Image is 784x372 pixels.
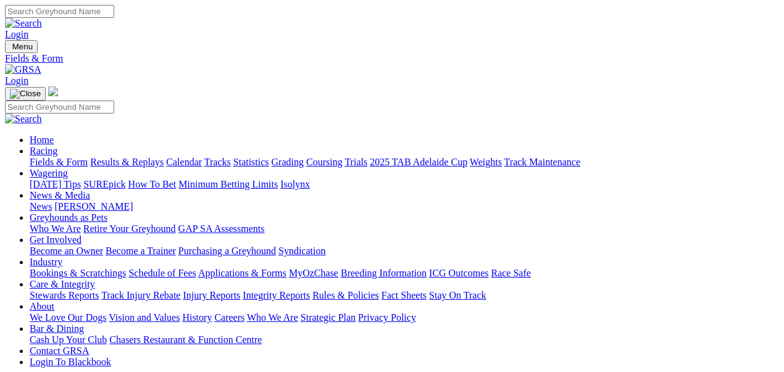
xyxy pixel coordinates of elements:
a: Stewards Reports [30,290,99,300]
a: Privacy Policy [358,312,416,323]
a: Fields & Form [30,157,88,167]
a: Syndication [278,246,325,256]
a: Login To Blackbook [30,357,111,367]
a: GAP SA Assessments [178,223,265,234]
a: News [30,201,52,212]
div: Care & Integrity [30,290,779,301]
a: Results & Replays [90,157,164,167]
a: Become an Owner [30,246,103,256]
a: [PERSON_NAME] [54,201,133,212]
a: Purchasing a Greyhound [178,246,276,256]
a: Grading [272,157,304,167]
a: Calendar [166,157,202,167]
input: Search [5,5,114,18]
div: Wagering [30,179,779,190]
a: Industry [30,257,62,267]
a: MyOzChase [289,268,338,278]
a: About [30,301,54,312]
a: Get Involved [30,234,81,245]
span: Menu [12,42,33,51]
a: Chasers Restaurant & Function Centre [109,334,262,345]
div: Industry [30,268,779,279]
div: About [30,312,779,323]
div: Greyhounds as Pets [30,223,779,234]
a: Trials [344,157,367,167]
button: Toggle navigation [5,87,46,101]
a: Who We Are [30,223,81,234]
a: How To Bet [128,179,177,189]
a: Fact Sheets [382,290,427,300]
a: News & Media [30,190,90,200]
a: We Love Our Dogs [30,312,106,323]
img: logo-grsa-white.png [48,86,58,96]
a: Bookings & Scratchings [30,268,126,278]
a: Weights [470,157,502,167]
a: Integrity Reports [243,290,310,300]
a: Login [5,29,28,39]
a: Vision and Values [109,312,180,323]
a: Contact GRSA [30,345,89,356]
a: Coursing [306,157,343,167]
a: Retire Your Greyhound [83,223,176,234]
img: GRSA [5,64,41,75]
a: Wagering [30,168,68,178]
a: Breeding Information [341,268,427,278]
a: Home [30,134,54,145]
a: Become a Trainer [106,246,176,256]
a: [DATE] Tips [30,179,81,189]
a: Login [5,75,28,86]
div: Bar & Dining [30,334,779,345]
a: 2025 TAB Adelaide Cup [370,157,467,167]
a: SUREpick [83,179,125,189]
a: Race Safe [491,268,530,278]
a: Injury Reports [183,290,240,300]
input: Search [5,101,114,114]
img: Close [10,89,41,99]
a: ICG Outcomes [429,268,488,278]
button: Toggle navigation [5,40,38,53]
a: Cash Up Your Club [30,334,107,345]
img: Search [5,18,42,29]
a: Statistics [233,157,269,167]
div: Get Involved [30,246,779,257]
a: Bar & Dining [30,323,84,334]
a: Care & Integrity [30,279,95,289]
a: Strategic Plan [301,312,356,323]
a: Rules & Policies [312,290,379,300]
a: Racing [30,146,57,156]
a: Fields & Form [5,53,779,64]
a: Isolynx [280,179,310,189]
a: History [182,312,212,323]
a: Greyhounds as Pets [30,212,107,223]
a: Careers [214,312,244,323]
a: Who We Are [247,312,298,323]
a: Track Injury Rebate [101,290,180,300]
div: News & Media [30,201,779,212]
a: Tracks [204,157,231,167]
div: Racing [30,157,779,168]
a: Stay On Track [429,290,486,300]
a: Minimum Betting Limits [178,179,278,189]
a: Applications & Forms [198,268,286,278]
a: Schedule of Fees [128,268,196,278]
a: Track Maintenance [504,157,580,167]
img: Search [5,114,42,125]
